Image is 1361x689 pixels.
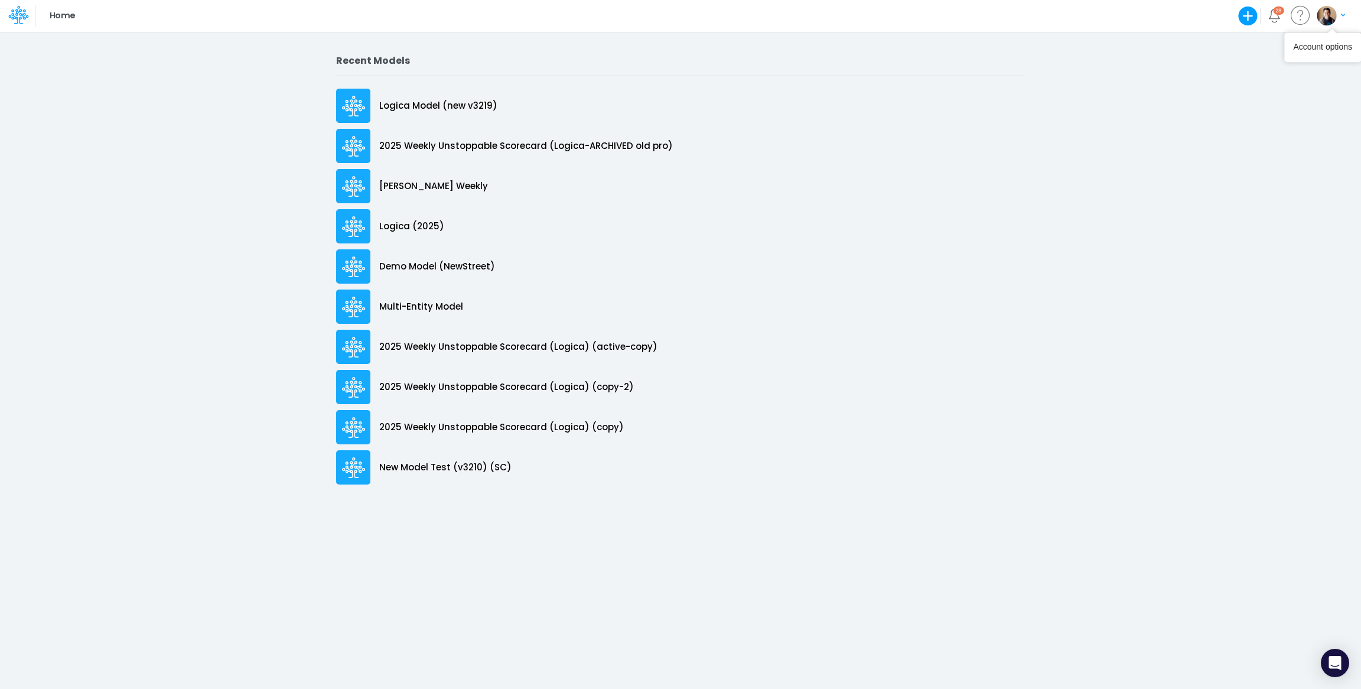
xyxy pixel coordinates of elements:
a: Logica Model (new v3219) [336,86,1025,126]
a: Demo Model (NewStreet) [336,246,1025,287]
div: Open Intercom Messenger [1321,649,1349,677]
h2: Recent Models [336,55,1025,66]
a: New Model Test (v3210) (SC) [336,447,1025,487]
a: 2025 Weekly Unstoppable Scorecard (Logica-ARCHIVED old pro) [336,126,1025,166]
a: Multi-Entity Model [336,287,1025,327]
p: 2025 Weekly Unstoppable Scorecard (Logica) (active-copy) [379,340,657,354]
a: 2025 Weekly Unstoppable Scorecard (Logica) (active-copy) [336,327,1025,367]
p: 2025 Weekly Unstoppable Scorecard (Logica) (copy) [379,421,624,434]
p: [PERSON_NAME] Weekly [379,180,488,193]
p: New Model Test (v3210) (SC) [379,461,512,474]
p: 2025 Weekly Unstoppable Scorecard (Logica-ARCHIVED old pro) [379,139,673,153]
p: Home [50,9,75,22]
a: [PERSON_NAME] Weekly [336,166,1025,206]
p: Demo Model (NewStreet) [379,260,495,274]
a: Notifications [1268,9,1281,22]
p: Logica Model (new v3219) [379,99,497,113]
a: Logica (2025) [336,206,1025,246]
p: Multi-Entity Model [379,300,463,314]
div: Account options [1293,41,1352,53]
p: 2025 Weekly Unstoppable Scorecard (Logica) (copy-2) [379,381,634,394]
a: 2025 Weekly Unstoppable Scorecard (Logica) (copy) [336,407,1025,447]
p: Logica (2025) [379,220,444,233]
a: 2025 Weekly Unstoppable Scorecard (Logica) (copy-2) [336,367,1025,407]
div: 28 unread items [1275,8,1282,13]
